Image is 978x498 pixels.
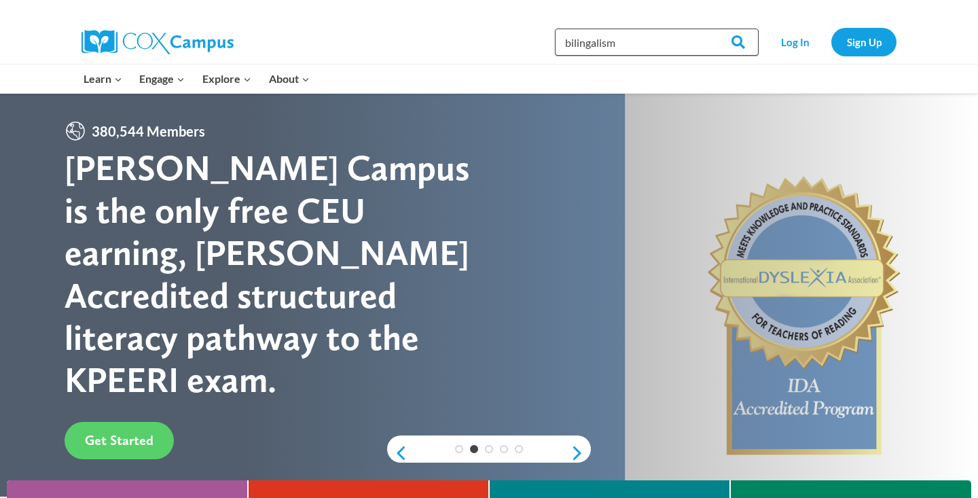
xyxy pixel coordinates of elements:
a: 4 [500,445,508,453]
a: Sign Up [831,28,896,56]
a: 1 [455,445,463,453]
a: next [570,445,591,461]
button: Child menu of Engage [131,65,194,93]
a: 3 [485,445,493,453]
a: previous [387,445,407,461]
div: [PERSON_NAME] Campus is the only free CEU earning, [PERSON_NAME] Accredited structured literacy p... [65,147,489,401]
nav: Secondary Navigation [765,28,896,56]
a: 2 [470,445,478,453]
div: content slider buttons [387,440,591,467]
button: Child menu of About [260,65,319,93]
a: 5 [515,445,523,453]
span: Get Started [85,432,153,448]
a: Log In [765,28,825,56]
button: Child menu of Explore [194,65,260,93]
nav: Primary Navigation [75,65,318,93]
input: Search Cox Campus [555,29,759,56]
button: Child menu of Learn [75,65,131,93]
a: Get Started [65,422,174,459]
img: Cox Campus [81,30,234,54]
span: 380,544 Members [86,120,211,142]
